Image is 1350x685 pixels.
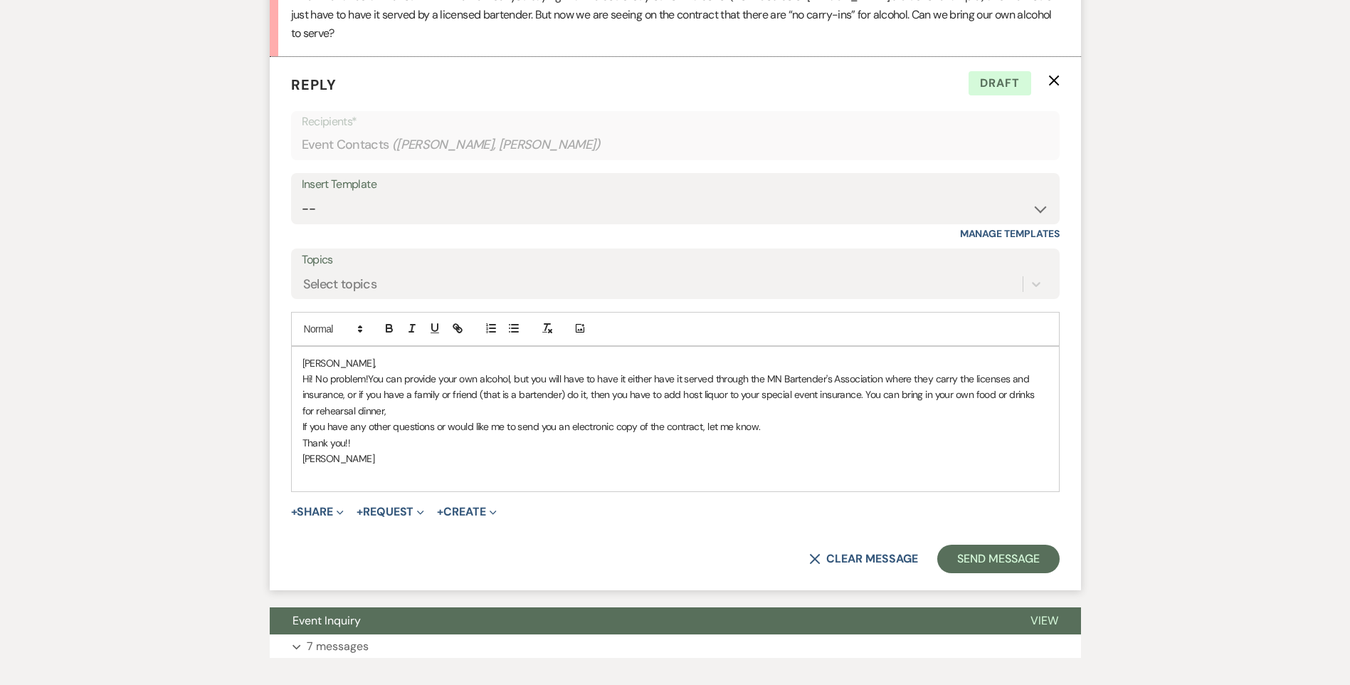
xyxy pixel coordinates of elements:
button: Clear message [809,553,917,565]
span: + [357,506,363,518]
div: Insert Template [302,174,1049,195]
p: 7 messages [307,637,369,656]
span: Thank you!! [302,436,351,449]
span: + [291,506,297,518]
p: Recipients* [302,113,1049,131]
div: Event Contacts [302,131,1049,159]
div: Select topics [303,274,377,293]
span: [PERSON_NAME] [302,452,375,465]
button: 7 messages [270,634,1081,659]
button: Request [357,506,424,518]
button: View [1008,607,1081,634]
span: Reply [291,75,337,94]
button: Event Inquiry [270,607,1008,634]
label: Topics [302,250,1049,271]
span: Draft [969,71,1031,95]
span: ( [PERSON_NAME], [PERSON_NAME] ) [392,135,601,155]
a: Manage Templates [960,227,1060,240]
button: Create [437,506,496,518]
span: You can provide your own alcohol, but you will have to have it either have it served through the ... [302,372,1038,417]
button: Share [291,506,344,518]
span: If you have any other questions or would like me to send you an electronic copy of the contract, ... [302,420,761,433]
span: Event Inquiry [292,613,361,628]
span: + [437,506,443,518]
p: [PERSON_NAME], [302,355,1048,371]
p: Hi! No problem! [302,371,1048,419]
button: Send Message [937,545,1059,573]
span: View [1030,613,1058,628]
